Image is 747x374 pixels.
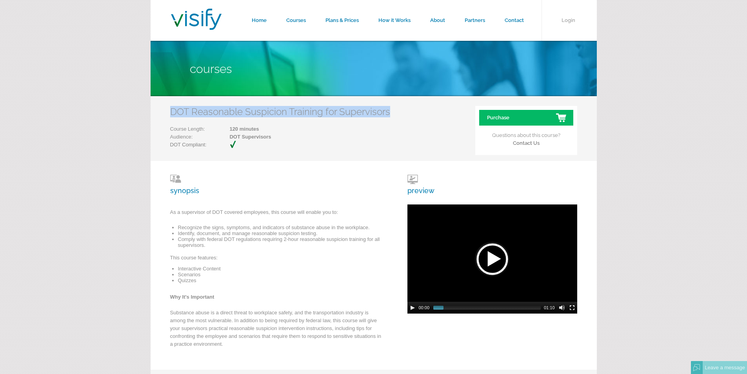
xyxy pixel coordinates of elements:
[703,361,747,374] div: Leave a message
[170,208,382,220] p: As a supervisor of DOT covered employees, this course will enable you to:
[170,175,382,195] h3: synopsis
[190,62,232,76] span: Courses
[544,305,555,310] span: 01:10
[170,141,245,149] p: DOT Compliant:
[409,305,416,311] button: Play/Pause
[569,305,575,311] button: Fullscreen
[178,272,382,277] li: Scenarios
[479,110,573,126] a: Purchase
[170,294,214,300] strong: Why It's Important
[170,309,382,352] p: Substance abuse is a direct threat to workplace safety, and the transportation industry is among ...
[170,133,271,141] p: Audience:
[178,236,382,248] li: Comply with federal DOT regulations requiring 2-hour reasonable suspicion training for all superv...
[205,133,271,141] span: DOT Supervisors
[178,277,382,283] li: Quizzes
[419,305,430,310] span: 00:00
[479,126,573,147] p: Questions about this course?
[170,106,390,117] h2: DOT Reasonable Suspicion Training for Supervisors
[171,21,222,32] a: Visify Training
[178,266,382,272] li: Interactive Content
[170,254,382,266] p: This course features:
[170,125,271,133] p: Course Length:
[171,9,222,30] img: Visify Training
[178,224,382,230] li: Recognize the signs, symptoms, and indicators of substance abuse in the workplace.
[513,140,540,146] a: Contact Us
[693,364,700,371] img: Offline
[178,230,382,236] li: Identify, document, and manage reasonable suspicion testing.
[407,175,434,195] h3: preview
[205,125,271,133] span: 120 minutes
[559,305,565,311] button: Mute Toggle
